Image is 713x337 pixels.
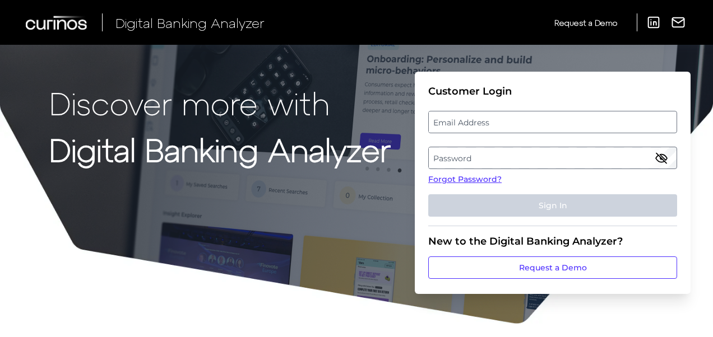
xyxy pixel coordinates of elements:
[428,174,677,185] a: Forgot Password?
[115,15,265,31] span: Digital Banking Analyzer
[26,16,89,30] img: Curinos
[49,85,391,120] p: Discover more with
[428,256,677,279] a: Request a Demo
[554,18,617,27] span: Request a Demo
[428,85,677,97] div: Customer Login
[429,112,676,132] label: Email Address
[554,13,617,32] a: Request a Demo
[428,235,677,247] div: New to the Digital Banking Analyzer?
[429,148,676,168] label: Password
[49,130,391,168] strong: Digital Banking Analyzer
[428,194,677,217] button: Sign In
